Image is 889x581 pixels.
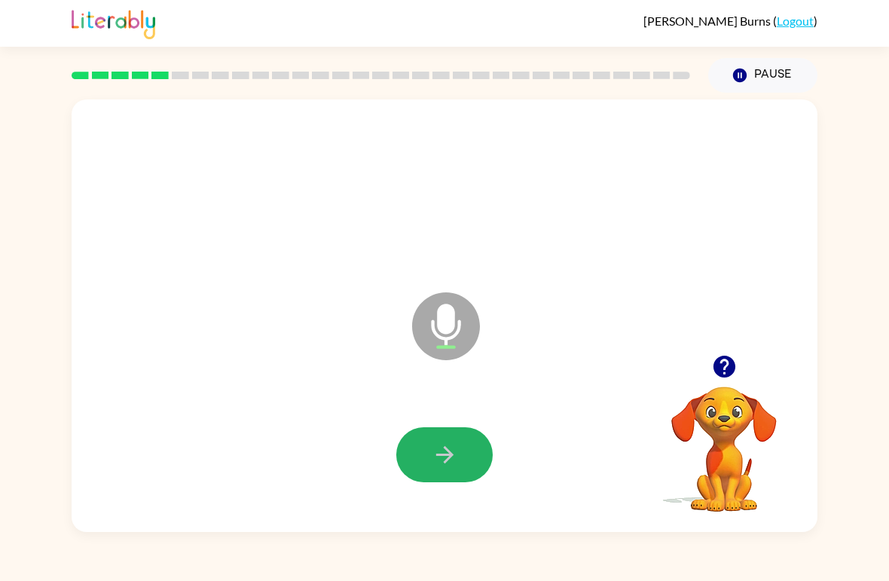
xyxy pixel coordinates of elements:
[643,14,817,28] div: ( )
[777,14,814,28] a: Logout
[708,58,817,93] button: Pause
[649,363,799,514] video: Your browser must support playing .mp4 files to use Literably. Please try using another browser.
[72,6,155,39] img: Literably
[643,14,773,28] span: [PERSON_NAME] Burns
